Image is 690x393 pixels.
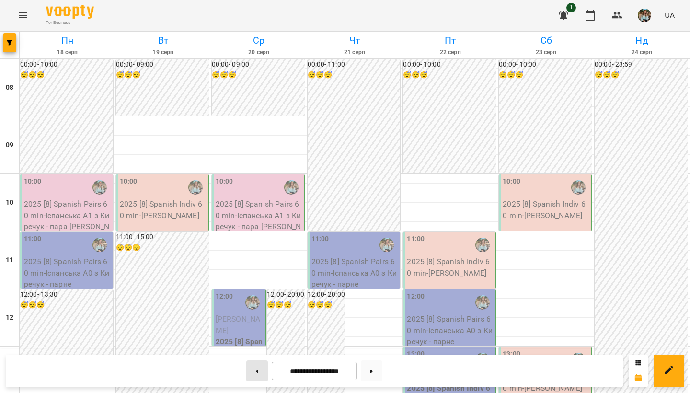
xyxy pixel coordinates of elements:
img: 856b7ccd7d7b6bcc05e1771fbbe895a7.jfif [638,9,651,22]
h6: 12:00 - 20:00 [308,289,345,300]
h6: 00:00 - 10:00 [499,59,592,70]
img: Киречук Валерія Володимирівна (і) [571,180,586,195]
h6: 12:00 - 20:00 [267,289,304,300]
h6: 12 [6,312,13,323]
img: Киречук Валерія Володимирівна (і) [245,295,260,310]
p: 2025 [8] Spanish Pairs 60 min - Іспанська А1 з Киречук - пара [PERSON_NAME] [216,198,302,243]
h6: 00:00 - 10:00 [403,59,496,70]
img: Voopty Logo [46,5,94,19]
h6: 20 серп [213,48,305,57]
h6: 00:00 - 11:00 [308,59,401,70]
img: Киречук Валерія Володимирівна (і) [188,180,203,195]
h6: 😴😴😴 [499,70,592,81]
img: Киречук Валерія Володимирівна (і) [92,180,107,195]
button: Menu [11,4,34,27]
button: UA [661,6,678,24]
label: 11:00 [407,234,425,244]
h6: 22 серп [404,48,496,57]
h6: 21 серп [309,48,401,57]
img: Киречук Валерія Володимирівна (і) [284,180,299,195]
h6: 00:00 - 23:59 [595,59,688,70]
p: 2025 [8] Spanish Pairs 60 min - Іспанська А1 з Киречук - пара [PERSON_NAME] [24,198,111,243]
h6: 09 [6,140,13,150]
h6: 😴😴😴 [267,300,304,311]
h6: Чт [309,33,401,48]
span: 1 [566,3,576,12]
h6: Нд [596,33,688,48]
h6: 19 серп [117,48,209,57]
label: 12:00 [407,291,425,302]
h6: 😴😴😴 [308,70,401,81]
h6: 24 серп [596,48,688,57]
span: UA [665,10,675,20]
span: For Business [46,20,94,26]
h6: 😴😴😴 [116,70,209,81]
h6: 😴😴😴 [212,70,305,81]
h6: 00:00 - 09:00 [212,59,305,70]
h6: 11 [6,255,13,266]
label: 11:00 [24,234,42,244]
label: 10:00 [216,176,233,187]
span: [PERSON_NAME] [216,314,260,335]
h6: 😴😴😴 [116,243,209,253]
img: Киречук Валерія Володимирівна (і) [92,238,107,252]
h6: 00:00 - 09:00 [116,59,209,70]
h6: Ср [213,33,305,48]
p: 2025 [8] Spanish Indiv 60 min - [PERSON_NAME] [407,256,494,278]
p: 2025 [8] Spanish Indiv 60 min [216,336,264,370]
p: 2025 [8] Spanish Pairs 60 min - Іспанська А0 з Киречук - парне [311,256,398,290]
label: 12:00 [216,291,233,302]
h6: Сб [500,33,592,48]
p: 2025 [8] Spanish Indiv 60 min - [PERSON_NAME] [120,198,207,221]
h6: 23 серп [500,48,592,57]
p: 2025 [8] Spanish Indiv 60 min - [PERSON_NAME] [503,198,589,221]
h6: 12:00 - 13:30 [20,289,113,300]
label: 10:00 [503,176,520,187]
h6: Пт [404,33,496,48]
img: Киречук Валерія Володимирівна (і) [379,238,394,252]
h6: 11:00 - 15:00 [116,232,209,243]
img: Киречук Валерія Володимирівна (і) [475,295,490,310]
h6: 00:00 - 10:00 [20,59,113,70]
h6: 😴😴😴 [308,300,345,311]
h6: Пн [21,33,114,48]
label: 10:00 [120,176,138,187]
h6: 😴😴😴 [595,70,688,81]
h6: Вт [117,33,209,48]
label: 11:00 [311,234,329,244]
img: Киречук Валерія Володимирівна (і) [475,238,490,252]
h6: 😴😴😴 [403,70,496,81]
label: 10:00 [24,176,42,187]
p: 2025 [8] Spanish Pairs 60 min - Іспанська А0 з Киречук - парне [24,256,111,290]
h6: 😴😴😴 [20,70,113,81]
h6: 18 серп [21,48,114,57]
p: 2025 [8] Spanish Pairs 60 min - Іспанська А0 з Киречук - парне [407,313,494,347]
h6: 10 [6,197,13,208]
h6: 08 [6,82,13,93]
h6: 😴😴😴 [20,300,113,311]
